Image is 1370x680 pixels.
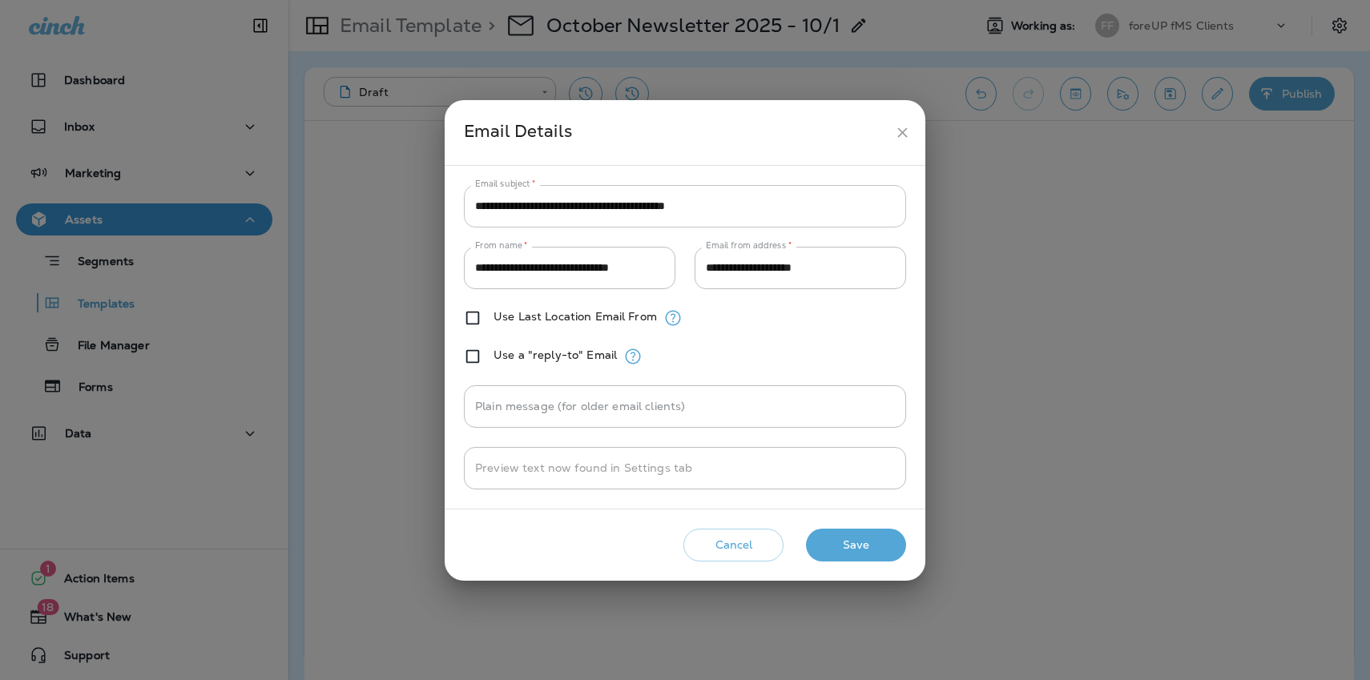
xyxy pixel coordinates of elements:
[475,239,528,251] label: From name
[464,118,888,147] div: Email Details
[494,310,657,323] label: Use Last Location Email From
[683,529,784,561] button: Cancel
[888,118,917,147] button: close
[475,178,536,190] label: Email subject
[494,348,617,361] label: Use a "reply-to" Email
[706,239,792,251] label: Email from address
[806,529,906,561] button: Save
